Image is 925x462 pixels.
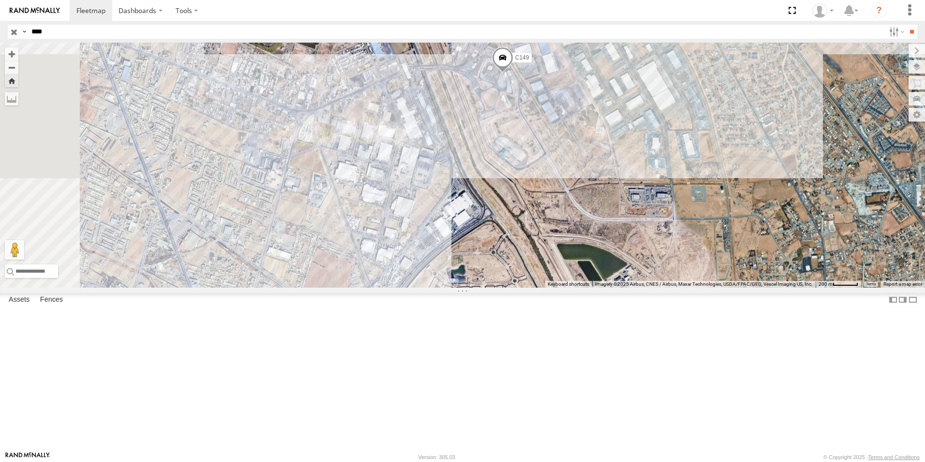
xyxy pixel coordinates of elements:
span: 200 m [819,281,833,287]
div: Version: 305.03 [418,454,455,460]
a: Report a map error [883,281,922,287]
label: Measure [5,92,18,106]
span: C149 [515,54,529,61]
label: Map Settings [909,108,925,122]
a: Terms and Conditions [868,454,920,460]
button: Zoom in [5,47,18,61]
button: Map Scale: 200 m per 49 pixels [816,281,861,288]
label: Hide Summary Table [908,293,918,307]
label: Fences [35,293,68,307]
label: Assets [4,293,34,307]
label: Search Filter Options [885,25,906,39]
div: © Copyright 2025 - [823,454,920,460]
i: ? [871,3,887,18]
a: Terms [866,282,876,286]
span: Imagery ©2025 Airbus, CNES / Airbus, Maxar Technologies, USDA/FPAC/GEO, Vexcel Imaging US, Inc. [595,281,813,287]
button: Keyboard shortcuts [548,281,589,288]
label: Dock Summary Table to the Right [898,293,908,307]
img: rand-logo.svg [10,7,60,14]
label: Search Query [20,25,28,39]
button: Drag Pegman onto the map to open Street View [5,240,24,260]
button: Zoom out [5,61,18,74]
label: Dock Summary Table to the Left [888,293,898,307]
div: Omar Miranda [809,3,837,18]
button: Zoom Home [5,74,18,87]
a: Visit our Website [5,452,50,462]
